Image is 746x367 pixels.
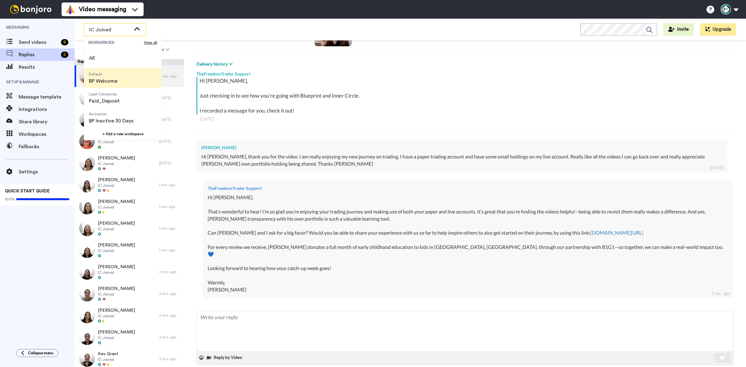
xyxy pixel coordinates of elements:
[98,155,135,161] span: [PERSON_NAME]
[79,264,95,280] img: 0c038c42-1df8-419a-9484-3170feb5ec68-thumb.jpg
[208,194,729,293] div: Hi [PERSON_NAME], That’s wonderful to hear! I’m so glad you’re enjoying your trading journey and ...
[19,51,58,58] span: Replies
[200,77,732,114] div: Hi [PERSON_NAME], Just checking in to see how you're going with Blueprint and Inner Circle. I rec...
[79,134,95,149] img: d6ebb920-cbe2-4077-91c9-9ab74c3b6093-thumb.jpg
[98,264,135,270] span: [PERSON_NAME]
[76,41,133,58] button: All assignees
[28,351,53,356] span: Collapse menu
[79,155,95,171] img: 8adf16ad-02ea-4b6c-a9ed-ada59afed5c9-thumb.jpg
[711,290,730,296] div: 5 sec. ago
[159,139,181,144] div: [DATE]
[159,95,181,100] div: [DATE]
[159,335,181,340] div: 3 mo. ago
[79,90,95,106] img: d4713650-0ded-4728-8c9f-2f1381dbcd8c-thumb.jpg
[98,357,118,362] span: IC Joined
[16,349,58,357] button: Collapse menu
[79,68,95,84] img: d7aa2b82-82b3-4a23-a564-65b38ffaa5d5-thumb.jpg
[89,54,95,62] span: All
[98,335,135,340] span: IC Joined
[98,220,135,227] span: [PERSON_NAME]
[710,165,724,171] div: [DATE]
[61,39,68,45] div: 8
[590,230,643,236] a: [DOMAIN_NAME][URL]
[5,197,15,202] span: 100%
[159,74,181,79] div: 3 sec. ago
[75,131,184,152] a: [PERSON_NAME]IC Joined[DATE]
[19,118,75,126] span: Share library
[98,183,135,188] span: IC Joined
[98,199,135,205] span: [PERSON_NAME]
[75,109,184,131] a: [PERSON_NAME]IC Joined[DATE]
[79,112,95,127] img: 80615498-f200-454d-b68d-8d345a2079e7-thumb.jpg
[89,97,120,105] span: Paid_Deposit
[75,87,184,109] a: [PERSON_NAME]IC Joined[DATE]
[159,182,181,187] div: 1 mo. ago
[159,269,181,274] div: 2 mo. ago
[79,221,95,236] img: d00bdba9-20ba-41e6-b30e-1251444828e2-thumb.jpg
[98,307,135,314] span: [PERSON_NAME]
[75,65,184,87] a: [PERSON_NAME]IC Joined3 sec. ago
[201,153,722,167] div: Hi [PERSON_NAME], thank you for the video. I am really enjoying my new journey on trading. I have...
[159,226,181,231] div: 1 mo. ago
[159,161,181,166] div: [DATE]
[719,355,726,360] img: send-white.svg
[19,131,75,138] span: Workspaces
[19,39,58,46] span: Send videos
[98,329,135,335] span: [PERSON_NAME]
[75,196,184,218] a: [PERSON_NAME]IC Joined1 mo. ago
[79,5,126,14] span: Video messaging
[75,305,184,326] a: [PERSON_NAME]IC Joined2 mo. ago
[201,145,722,151] div: [PERSON_NAME]
[19,93,75,101] span: Message template
[79,286,95,301] img: 966b4989-4260-41ed-aceb-abb0b01c2cdf-thumb.jpg
[159,356,181,361] div: 3 mo. ago
[196,68,734,77] div: TheFreedomTrader Support
[159,248,181,253] div: 1 mo. ago
[144,40,157,45] span: View all
[98,270,135,275] span: IC Joined
[98,351,118,357] span: Kev Grant
[98,314,135,319] span: IC Joined
[89,117,133,125] span: BP Inactive 30 Days
[206,353,244,362] button: Reply by Video
[663,23,694,36] button: Invite
[19,63,75,71] span: Results
[75,261,184,283] a: [PERSON_NAME]IC Joined2 mo. ago
[89,72,117,77] span: Default
[98,161,135,166] span: IC Joined
[159,204,181,209] div: 1 mo. ago
[75,326,184,348] a: [PERSON_NAME]IC Joined3 mo. ago
[79,308,95,323] img: 6a09b408-9535-4a9b-9aa3-ebc2d81cfc50-thumb.jpg
[98,140,135,145] span: IC Joined
[75,59,184,65] div: Replies
[89,112,133,117] span: Activation
[5,189,50,193] span: QUICK START GUIDE
[61,52,68,58] div: 2
[79,199,95,214] img: f64da8f0-51dd-4864-a9eb-93934269470b-thumb.jpg
[98,248,135,253] span: IC Joined
[75,283,184,305] a: [PERSON_NAME]IC Joined2 mo. ago
[159,291,181,296] div: 2 mo. ago
[208,185,729,191] div: TheFreedomTrader Support
[7,5,54,14] img: bj-logo-header-white.svg
[79,351,95,367] img: d2968120-0067-4dd2-9fcc-c65e04f71326-thumb.jpg
[98,242,135,248] span: [PERSON_NAME]
[98,205,135,210] span: IC Joined
[84,128,162,140] button: + Add a new workspace
[159,313,181,318] div: 2 mo. ago
[19,106,75,113] span: Integrations
[79,329,95,345] img: 58b919b6-7250-4e18-8613-72221b71a9a0-thumb.jpg
[79,242,95,258] img: 6a1ee700-93eb-4b90-baa6-a89af60c8bb3-thumb.jpg
[89,77,117,85] span: BP Welcome
[79,177,95,193] img: 7e7804d3-edeb-42cd-9f36-433826944d6e-thumb.jpg
[75,218,184,239] a: [PERSON_NAME]IC Joined1 mo. ago
[196,61,234,68] button: Delivery history
[75,239,184,261] a: [PERSON_NAME]IC Joined1 mo. ago
[98,227,135,232] span: IC Joined
[200,116,730,122] div: [DATE]
[159,117,181,122] div: [DATE]
[98,286,135,292] span: [PERSON_NAME]
[98,292,135,297] span: IC Joined
[88,40,144,45] span: WORKSPACES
